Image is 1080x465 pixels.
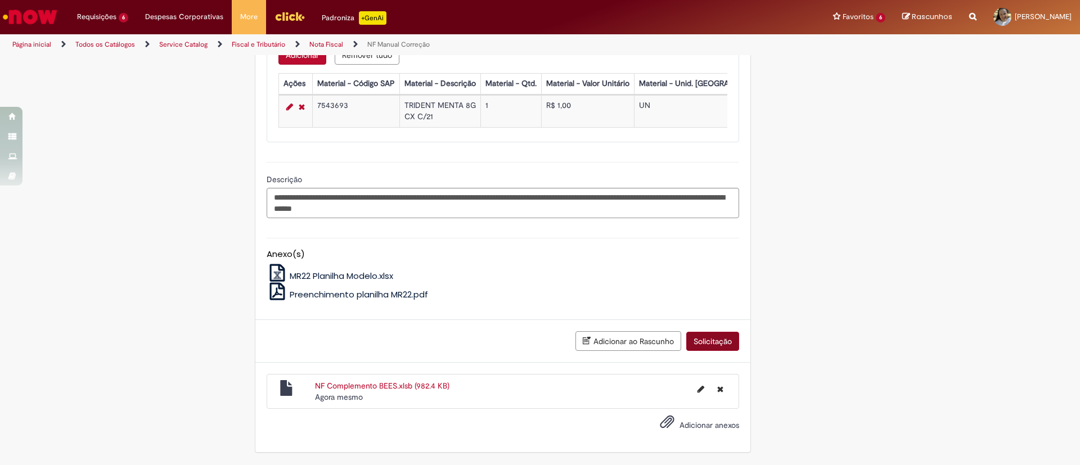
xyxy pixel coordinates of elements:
img: click_logo_yellow_360x200.png [274,8,305,25]
a: Remover linha 1 [296,100,308,114]
ul: Trilhas de página [8,34,712,55]
td: 7543693 [312,95,399,127]
button: Add a row for Itens [278,46,326,65]
a: Rascunhos [902,12,952,22]
td: 1 [480,95,541,127]
a: Nota Fiscal [309,40,343,49]
span: Rascunhos [912,11,952,22]
td: UN [634,95,777,127]
th: Material - Código SAP [312,73,399,94]
a: NF Complemento BEES.xlsb (982.4 KB) [315,381,449,391]
span: Requisições [77,11,116,22]
a: Fiscal e Tributário [232,40,285,49]
span: Preenchimento planilha MR22.pdf [290,288,428,300]
img: ServiceNow [1,6,59,28]
span: More [240,11,258,22]
button: Remove all rows for Itens [335,46,399,65]
td: R$ 1,00 [541,95,634,127]
a: Preenchimento planilha MR22.pdf [267,288,429,300]
textarea: Descrição [267,188,739,218]
span: Descrição [267,174,304,184]
a: MR22 Planilha Modelo.xlsx [267,270,394,282]
span: Agora mesmo [315,392,363,402]
div: Padroniza [322,11,386,25]
button: Adicionar ao Rascunho [575,331,681,351]
h5: Anexo(s) [267,250,739,259]
th: Material - Descrição [399,73,480,94]
a: Editar Linha 1 [283,100,296,114]
a: Service Catalog [159,40,208,49]
button: Solicitação [686,332,739,351]
a: Página inicial [12,40,51,49]
span: [PERSON_NAME] [1015,12,1072,21]
span: MR22 Planilha Modelo.xlsx [290,270,393,282]
a: NF Manual Correção [367,40,430,49]
th: Ações [278,73,312,94]
button: Excluir NF Complemento BEES.xlsb [710,380,730,398]
button: Editar nome de arquivo NF Complemento BEES.xlsb [691,380,711,398]
th: Material - Unid. [GEOGRAPHIC_DATA] [634,73,777,94]
span: 6 [876,13,885,22]
span: Favoritos [843,11,874,22]
time: 30/08/2025 09:52:02 [315,392,363,402]
p: +GenAi [359,11,386,25]
span: Adicionar anexos [679,421,739,431]
span: 6 [119,13,128,22]
a: Todos os Catálogos [75,40,135,49]
span: Despesas Corporativas [145,11,223,22]
th: Material - Qtd. [480,73,541,94]
button: Adicionar anexos [657,412,677,437]
td: TRIDENT MENTA 8G CX C/21 [399,95,480,127]
th: Material - Valor Unitário [541,73,634,94]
